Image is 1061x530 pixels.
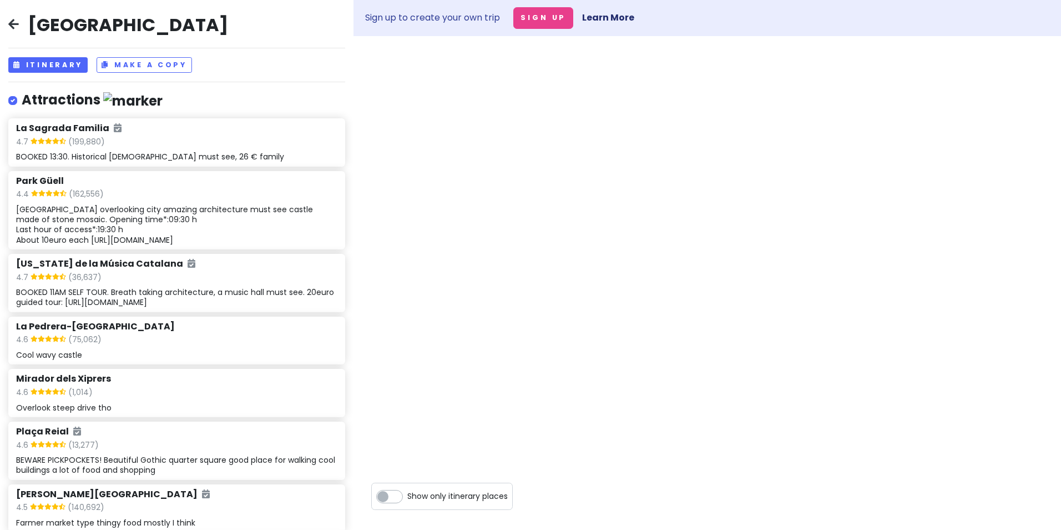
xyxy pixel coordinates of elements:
span: (13,277) [68,439,99,453]
div: BOOKED 13:30. Historical [DEMOGRAPHIC_DATA] must see, 26 € family [16,152,337,162]
span: 4.7 [16,136,31,150]
div: Overlook steep drive tho [16,403,337,413]
i: Added to itinerary [114,123,122,132]
span: (199,880) [68,136,105,150]
div: Farmer market type thingy food mostly I think [16,518,337,528]
span: 4.6 [16,333,31,348]
a: Learn More [582,11,634,24]
span: 4.6 [16,386,31,401]
span: (75,062) [68,333,102,348]
span: (140,692) [68,501,104,516]
button: Itinerary [8,57,88,73]
span: 4.6 [16,439,31,453]
div: Cool wavy castle [16,350,337,360]
span: 4.4 [16,188,31,202]
div: BOOKED 11AM SELF TOUR. Breath taking architecture, a music hall must see. 20euro guided tour: [UR... [16,287,337,307]
span: (1,014) [68,386,93,401]
button: Sign Up [513,7,573,29]
span: (36,637) [68,271,102,286]
h6: [PERSON_NAME][GEOGRAPHIC_DATA] [16,489,210,501]
button: Make a Copy [97,57,192,73]
span: 4.5 [16,501,30,516]
div: [GEOGRAPHIC_DATA] overlooking city amazing architecture must see castle made of stone mosaic. Ope... [16,204,337,245]
h6: Mirador dels Xiprers [16,373,111,385]
h6: Plaça Reial [16,426,81,438]
h4: Attractions [22,91,163,109]
i: Added to itinerary [202,489,210,498]
div: BEWARE PICKPOCKETS! Beautiful Gothic quarter square good place for walking cool buildings a lot o... [16,455,337,475]
h6: [US_STATE] de la Música Catalana [16,258,195,270]
i: Added to itinerary [73,427,81,436]
h6: La Sagrada Familia [16,123,122,134]
i: Added to itinerary [188,259,195,268]
span: Show only itinerary places [407,490,508,502]
span: (162,556) [69,188,104,202]
h2: [GEOGRAPHIC_DATA] [28,13,228,37]
h6: La Pedrera-[GEOGRAPHIC_DATA] [16,321,175,333]
img: marker [103,92,163,109]
h6: Park Güell [16,176,64,187]
span: 4.7 [16,271,31,286]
